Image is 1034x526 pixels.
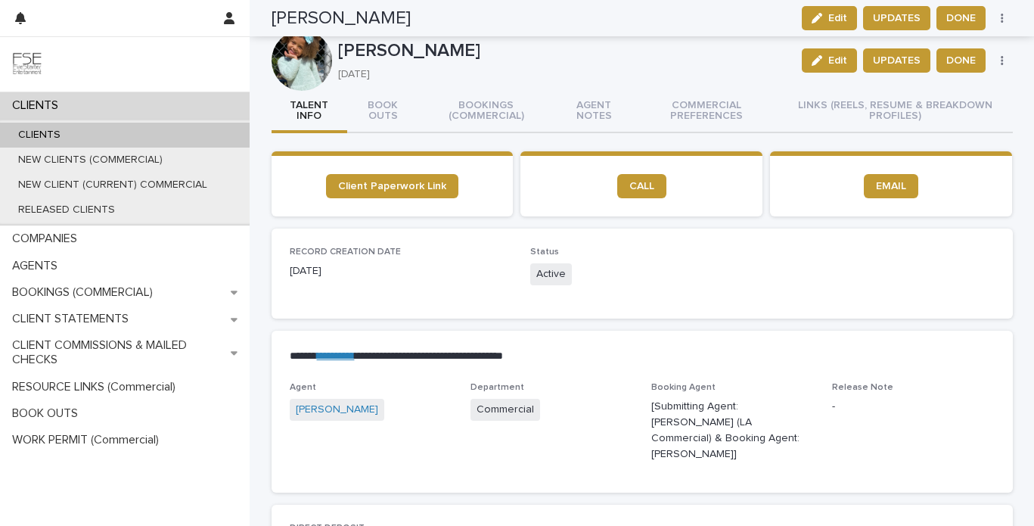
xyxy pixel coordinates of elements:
[6,129,73,142] p: CLIENTS
[6,154,175,167] p: NEW CLIENTS (COMMERCIAL)
[6,285,165,300] p: BOOKINGS (COMMERCIAL)
[530,247,559,257] span: Status
[832,383,893,392] span: Release Note
[419,91,553,133] button: BOOKINGS (COMMERCIAL)
[347,91,420,133] button: BOOK OUTS
[635,91,778,133] button: COMMERCIAL PREFERENCES
[946,11,976,26] span: DONE
[651,399,814,462] p: [Submitting Agent: [PERSON_NAME] (LA Commercial) & Booking Agent: [PERSON_NAME]]
[828,13,847,23] span: Edit
[338,181,446,191] span: Client Paperwork Link
[6,312,141,326] p: CLIENT STATEMENTS
[338,68,784,81] p: [DATE]
[6,204,127,216] p: RELEASED CLIENTS
[832,399,995,415] p: -
[470,383,524,392] span: Department
[272,91,347,133] button: TALENT INFO
[802,48,857,73] button: Edit
[617,174,666,198] a: CALL
[12,49,42,79] img: 9JgRvJ3ETPGCJDhvPVA5
[296,402,378,418] a: [PERSON_NAME]
[290,383,316,392] span: Agent
[828,55,847,66] span: Edit
[873,53,921,68] span: UPDATES
[290,247,401,257] span: RECORD CREATION DATE
[6,179,219,191] p: NEW CLIENT (CURRENT) COMMERCIAL
[863,48,930,73] button: UPDATES
[6,380,188,394] p: RESOURCE LINKS (Commercial)
[778,91,1012,133] button: LINKS (REELS, RESUME & BREAKDOWN PROFILES)
[6,98,70,113] p: CLIENTS
[936,6,986,30] button: DONE
[863,6,930,30] button: UPDATES
[272,8,411,30] h2: [PERSON_NAME]
[326,174,458,198] a: Client Paperwork Link
[290,263,513,279] p: [DATE]
[553,91,635,133] button: AGENT NOTES
[6,338,231,367] p: CLIENT COMMISSIONS & MAILED CHECKS
[6,232,89,246] p: COMPANIES
[6,259,70,273] p: AGENTS
[936,48,986,73] button: DONE
[470,399,540,421] span: Commercial
[802,6,857,30] button: Edit
[651,383,716,392] span: Booking Agent
[338,40,790,62] p: [PERSON_NAME]
[530,263,572,285] span: Active
[629,181,654,191] span: CALL
[873,11,921,26] span: UPDATES
[876,181,906,191] span: EMAIL
[864,174,918,198] a: EMAIL
[946,53,976,68] span: DONE
[6,406,90,421] p: BOOK OUTS
[6,433,171,447] p: WORK PERMIT (Commercial)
